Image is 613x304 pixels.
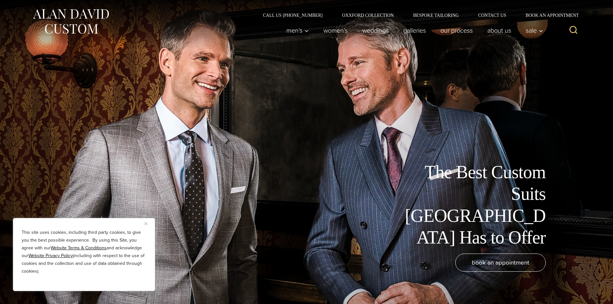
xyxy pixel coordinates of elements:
[433,24,480,37] a: Our Process
[396,24,433,37] a: Galleries
[253,13,333,17] a: Call Us [PHONE_NUMBER]
[316,24,355,37] a: Women’s
[286,27,309,34] span: Men’s
[472,258,529,267] span: book an appointment
[32,7,110,36] img: Alan David Custom
[51,244,107,251] a: Website Terms & Conditions
[28,252,73,259] a: Website Privacy Policy
[279,24,546,37] nav: Primary Navigation
[22,229,146,275] p: This site uses cookies, including third party cookies, to give you the best possible experience. ...
[332,13,403,17] a: Oxxford Collection
[566,23,581,38] button: View Search Form
[400,161,546,248] h1: The Best Custom Suits [GEOGRAPHIC_DATA] Has to Offer
[455,254,546,272] a: book an appointment
[403,13,468,17] a: Bespoke Tailoring
[526,27,543,34] span: Sale
[469,13,516,17] a: Contact Us
[516,13,581,17] a: Book an Appointment
[144,222,147,225] img: Close
[355,24,396,37] a: weddings
[144,220,152,227] button: Close
[480,24,518,37] a: About Us
[253,13,581,17] nav: Secondary Navigation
